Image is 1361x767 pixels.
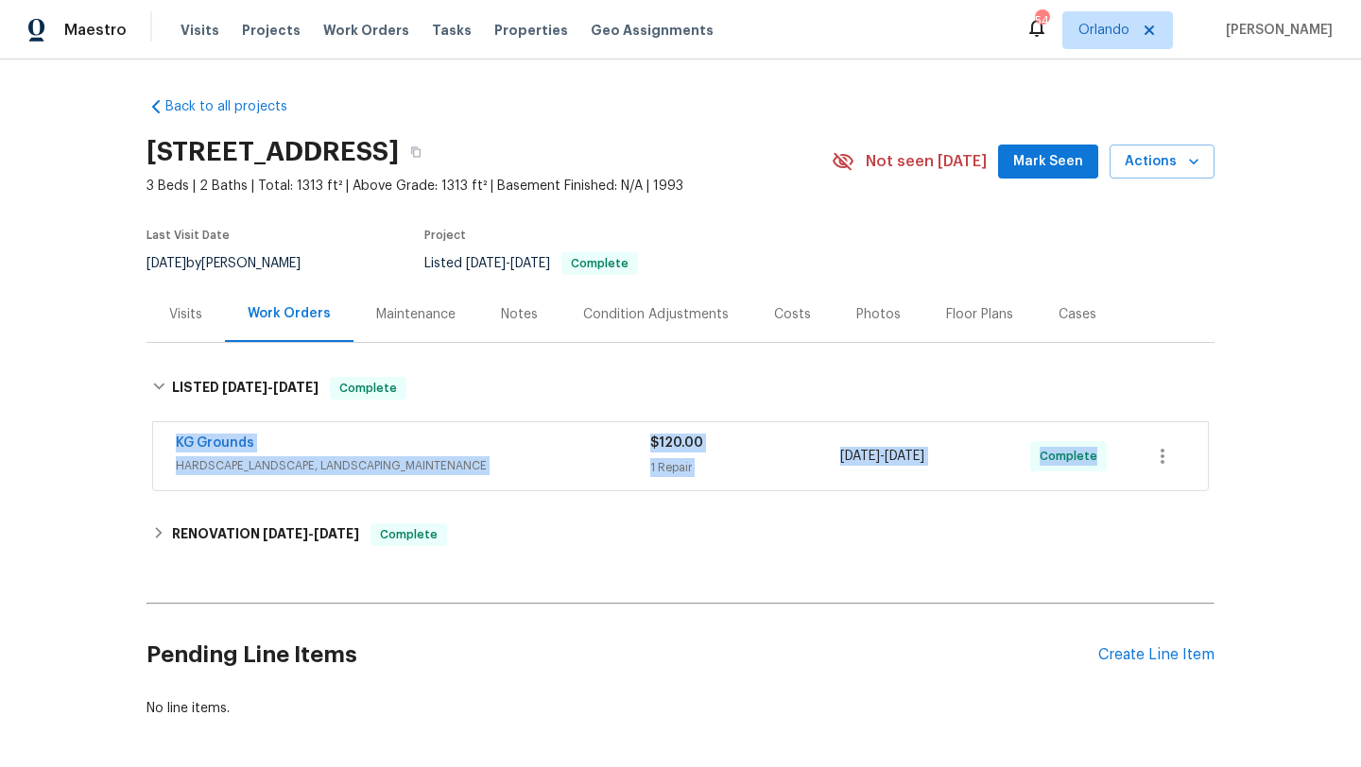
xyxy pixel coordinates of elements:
[146,512,1215,557] div: RENOVATION [DATE]-[DATE]Complete
[146,143,399,162] h2: [STREET_ADDRESS]
[650,458,840,477] div: 1 Repair
[885,450,924,463] span: [DATE]
[146,257,186,270] span: [DATE]
[466,257,506,270] span: [DATE]
[774,305,811,324] div: Costs
[866,152,987,171] span: Not seen [DATE]
[494,21,568,40] span: Properties
[1098,646,1215,664] div: Create Line Item
[1110,145,1215,179] button: Actions
[222,381,267,394] span: [DATE]
[146,358,1215,418] div: LISTED [DATE]-[DATE]Complete
[181,21,219,40] span: Visits
[176,436,254,450] a: KG Grounds
[501,305,538,324] div: Notes
[856,305,901,324] div: Photos
[263,527,308,540] span: [DATE]
[1013,150,1083,174] span: Mark Seen
[591,21,714,40] span: Geo Assignments
[583,305,729,324] div: Condition Adjustments
[1218,21,1333,40] span: [PERSON_NAME]
[169,305,202,324] div: Visits
[510,257,550,270] span: [DATE]
[1035,11,1048,30] div: 54
[466,257,550,270] span: -
[840,447,924,466] span: -
[1059,305,1096,324] div: Cases
[242,21,301,40] span: Projects
[1078,21,1129,40] span: Orlando
[146,252,323,275] div: by [PERSON_NAME]
[424,257,638,270] span: Listed
[376,305,456,324] div: Maintenance
[146,699,1215,718] div: No line items.
[563,258,636,269] span: Complete
[432,24,472,37] span: Tasks
[424,230,466,241] span: Project
[146,177,832,196] span: 3 Beds | 2 Baths | Total: 1313 ft² | Above Grade: 1313 ft² | Basement Finished: N/A | 1993
[146,230,230,241] span: Last Visit Date
[1125,150,1199,174] span: Actions
[372,525,445,544] span: Complete
[222,381,319,394] span: -
[998,145,1098,179] button: Mark Seen
[323,21,409,40] span: Work Orders
[172,523,359,546] h6: RENOVATION
[332,379,405,398] span: Complete
[840,450,880,463] span: [DATE]
[273,381,319,394] span: [DATE]
[146,97,328,116] a: Back to all projects
[172,377,319,400] h6: LISTED
[176,456,650,475] span: HARDSCAPE_LANDSCAPE, LANDSCAPING_MAINTENANCE
[399,135,433,169] button: Copy Address
[248,304,331,323] div: Work Orders
[946,305,1013,324] div: Floor Plans
[650,436,703,450] span: $120.00
[263,527,359,540] span: -
[146,611,1098,699] h2: Pending Line Items
[314,527,359,540] span: [DATE]
[64,21,127,40] span: Maestro
[1040,447,1105,466] span: Complete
